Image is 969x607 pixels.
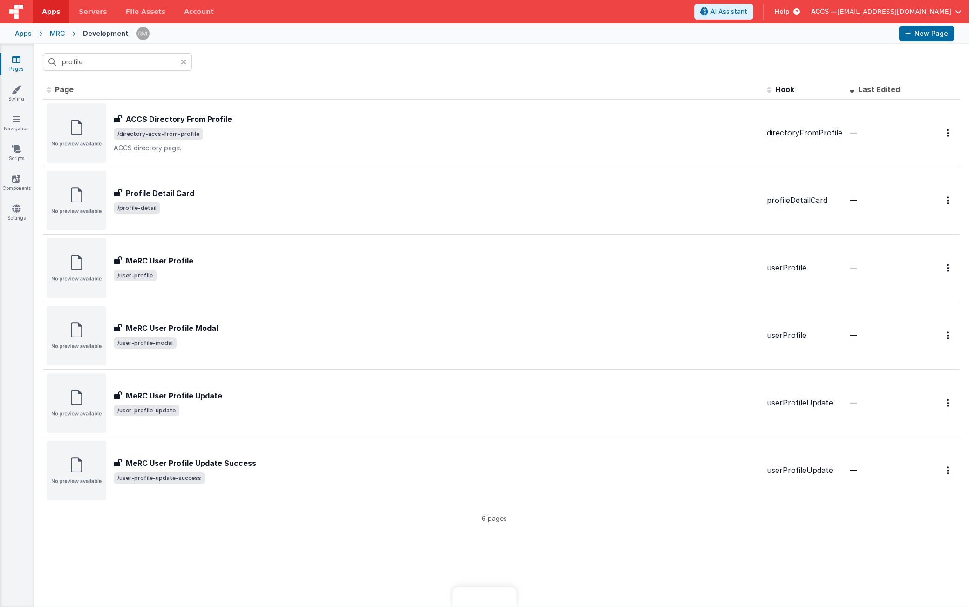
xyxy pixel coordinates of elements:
span: /profile-detail [114,202,160,214]
input: Search pages, id's ... [43,53,192,71]
span: Page [55,85,74,94]
div: userProfile [767,330,842,341]
span: Help [775,7,790,16]
button: Options [941,123,956,142]
span: — [850,330,857,340]
span: /user-profile [114,270,157,281]
iframe: Marker.io feedback button [453,587,517,607]
button: Options [941,393,956,412]
h3: MeRC User Profile Update [126,390,222,401]
span: /user-profile-modal [114,337,177,349]
button: ACCS — [EMAIL_ADDRESS][DOMAIN_NAME] [811,7,962,16]
button: AI Assistant [694,4,753,20]
span: — [850,196,857,205]
button: Options [941,461,956,480]
span: /user-profile-update [114,405,179,416]
div: userProfileUpdate [767,465,842,476]
h3: Profile Detail Card [126,188,194,199]
span: Servers [79,7,107,16]
span: — [850,398,857,407]
span: Last Edited [858,85,900,94]
span: AI Assistant [710,7,747,16]
p: ACCS directory page. [114,143,759,153]
span: — [850,263,857,272]
div: Apps [15,29,32,38]
span: [EMAIL_ADDRESS][DOMAIN_NAME] [837,7,951,16]
div: userProfile [767,263,842,273]
span: — [850,128,857,137]
div: MRC [50,29,65,38]
span: File Assets [126,7,166,16]
span: — [850,465,857,475]
h3: MeRC User Profile Modal [126,323,218,334]
span: Apps [42,7,60,16]
span: /directory-accs-from-profile [114,128,203,140]
div: profileDetailCard [767,195,842,206]
div: userProfileUpdate [767,398,842,408]
button: Options [941,326,956,345]
span: /user-profile-update-success [114,472,205,484]
span: ACCS — [811,7,837,16]
p: 6 pages [43,513,946,523]
img: 1e10b08f9103151d1000344c2f9be56b [136,27,150,40]
h3: ACCS Directory From Profile [126,114,232,125]
button: New Page [899,26,954,41]
div: Development [83,29,129,38]
div: directoryFromProfile [767,128,842,138]
button: Options [941,191,956,210]
h3: MeRC User Profile [126,255,193,266]
h3: MeRC User Profile Update Success [126,458,256,469]
span: Hook [775,85,794,94]
button: Options [941,258,956,277]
